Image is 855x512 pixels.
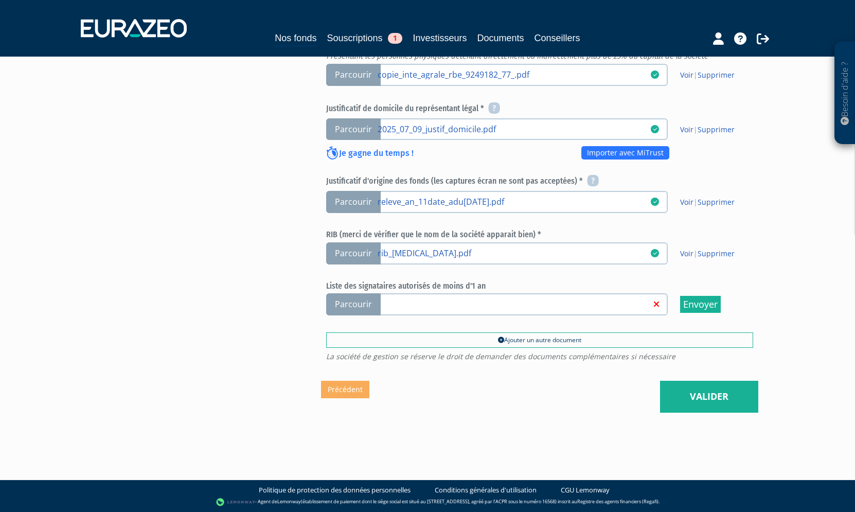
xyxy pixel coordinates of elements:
[839,47,851,139] p: Besoin d'aide ?
[321,381,369,398] a: Précédent
[651,198,659,206] i: 25/09/2025 09:53
[680,125,693,134] a: Voir
[680,296,721,313] input: Envoyer
[259,485,411,495] a: Politique de protection des données personnelles
[680,197,735,207] span: |
[10,497,845,507] div: - Agent de (établissement de paiement dont le siège social est situé au [STREET_ADDRESS], agréé p...
[651,249,659,257] i: 11/08/2025 15:58
[326,64,381,86] span: Parcourir
[378,123,651,134] a: 2025_07_09_justif_domicile.pdf
[680,70,693,80] a: Voir
[326,230,753,239] h6: RIB (merci de vérifier que le nom de la société apparait bien) *
[680,249,693,258] a: Voir
[378,196,651,206] a: releve_an_11date_adu[DATE].pdf
[327,31,402,45] a: Souscriptions1
[275,31,316,47] a: Nos fonds
[326,353,753,360] span: La société de gestion se réserve le droit de demander des documents complémentaires si nécessaire
[651,70,659,79] i: 11/08/2025 15:55
[326,175,753,188] h6: Justificatif d'origine des fonds (les captures écran ne sont pas acceptées) *
[651,125,659,133] i: 11/08/2025 15:56
[277,498,301,505] a: Lemonway
[388,33,402,44] span: 1
[698,197,735,207] a: Supprimer
[660,381,758,413] a: Valider
[326,118,381,140] span: Parcourir
[435,485,537,495] a: Conditions générales d'utilisation
[326,147,414,161] p: Je gagne du temps !
[378,248,651,258] a: rib_[MEDICAL_DATA].pdf
[535,31,580,45] a: Conseillers
[680,197,693,207] a: Voir
[326,191,381,213] span: Parcourir
[680,70,735,80] span: |
[326,103,753,115] h6: Justificatif de domicile du représentant légal *
[326,39,753,61] h6: Registre des bénéficiaires effectifs type DBE-S1 *
[477,31,524,45] a: Documents
[216,497,256,507] img: logo-lemonway.png
[577,498,658,505] a: Registre des agents financiers (Regafi)
[698,125,735,134] a: Supprimer
[698,249,735,258] a: Supprimer
[698,70,735,80] a: Supprimer
[326,281,753,291] h6: Liste des signataires autorisés de moins d'1 an
[326,332,753,348] a: Ajouter un autre document
[680,249,735,259] span: |
[81,19,187,38] img: 1732889491-logotype_eurazeo_blanc_rvb.png
[413,31,467,45] a: Investisseurs
[680,125,735,135] span: |
[326,293,381,315] span: Parcourir
[581,146,669,160] a: Importer avec MiTrust
[326,242,381,264] span: Parcourir
[561,485,610,495] a: CGU Lemonway
[378,69,651,79] a: copie_inte_agrale_rbe_9249182_77_.pdf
